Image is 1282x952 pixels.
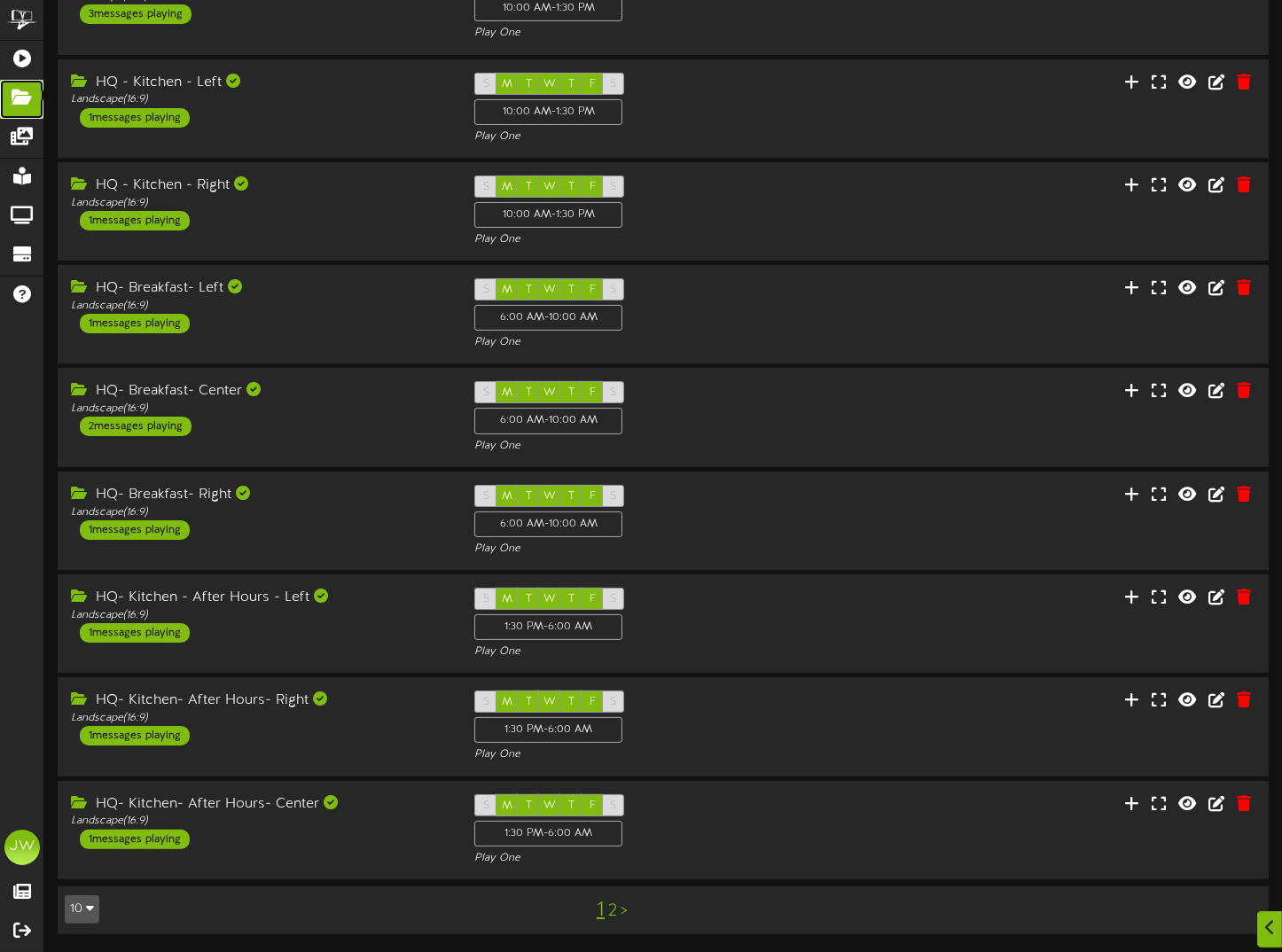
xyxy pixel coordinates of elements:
div: HQ- Kitchen - After Hours - Left [71,588,448,608]
span: M [502,490,512,503]
span: S [483,800,489,812]
div: Landscape ( 16:9 ) [71,196,448,211]
div: Play One [474,129,851,144]
a: 1 [597,899,605,922]
div: Landscape ( 16:9 ) [71,299,448,314]
div: 10:00 AM - 1:30 PM [474,99,622,125]
div: 1 messages playing [80,623,190,643]
div: Play One [474,232,851,247]
span: M [502,386,512,399]
span: F [590,593,596,605]
button: 10 [65,895,99,924]
span: F [590,490,596,503]
span: T [568,696,575,708]
span: S [610,696,616,708]
span: S [483,490,489,503]
div: HQ- Kitchen- After Hours- Center [71,794,448,815]
div: Play One [474,851,851,866]
span: S [610,78,616,90]
div: 3 messages playing [80,4,192,24]
div: 1 messages playing [80,726,190,745]
span: T [568,490,575,503]
div: Play One [474,747,851,762]
span: T [568,800,575,812]
span: T [568,78,575,90]
div: 1 messages playing [80,520,190,540]
div: 1 messages playing [80,108,190,128]
span: T [568,284,575,296]
div: Landscape ( 16:9 ) [71,402,448,417]
span: M [502,284,512,296]
span: M [502,593,512,605]
a: 2 [608,901,617,921]
span: T [526,696,532,708]
span: T [526,490,532,503]
div: Play One [474,335,851,350]
div: 1 messages playing [80,314,190,333]
div: HQ- Kitchen- After Hours- Right [71,691,448,711]
span: W [543,386,556,399]
div: 2 messages playing [80,417,192,436]
span: W [543,78,556,90]
span: T [526,593,532,605]
span: F [590,284,596,296]
span: S [610,181,616,193]
span: S [610,593,616,605]
span: F [590,800,596,812]
div: 1:30 PM - 6:00 AM [474,821,622,847]
span: T [568,181,575,193]
span: W [543,181,556,193]
span: F [590,78,596,90]
span: F [590,386,596,399]
span: M [502,696,512,708]
span: S [483,78,489,90]
div: 1 messages playing [80,211,190,230]
div: 1 messages playing [80,830,190,849]
span: S [483,284,489,296]
span: S [610,386,616,399]
span: T [526,386,532,399]
span: T [526,78,532,90]
span: S [483,181,489,193]
div: HQ - Kitchen - Right [71,176,448,196]
span: W [543,800,556,812]
span: S [483,593,489,605]
span: S [483,696,489,708]
div: Landscape ( 16:9 ) [71,505,448,520]
span: T [568,386,575,399]
div: JW [4,830,40,865]
span: W [543,696,556,708]
span: F [590,696,596,708]
div: HQ- Breakfast- Center [71,381,448,402]
div: HQ- Breakfast- Left [71,278,448,299]
div: HQ - Kitchen - Left [71,73,448,93]
span: T [568,593,575,605]
div: 6:00 AM - 10:00 AM [474,511,622,537]
span: S [610,490,616,503]
div: Play One [474,644,851,659]
div: HQ- Breakfast- Right [71,485,448,505]
div: 6:00 AM - 10:00 AM [474,408,622,433]
div: Play One [474,26,851,41]
span: T [526,800,532,812]
div: 1:30 PM - 6:00 AM [474,717,622,743]
span: M [502,800,512,812]
div: 6:00 AM - 10:00 AM [474,305,622,331]
div: Landscape ( 16:9 ) [71,92,448,107]
a: > [621,901,628,921]
div: 1:30 PM - 6:00 AM [474,614,622,640]
div: Landscape ( 16:9 ) [71,711,448,726]
span: W [543,490,556,503]
span: T [526,181,532,193]
span: T [526,284,532,296]
div: Play One [474,542,851,557]
div: 10:00 AM - 1:30 PM [474,202,622,228]
span: M [502,78,512,90]
span: S [610,284,616,296]
span: S [483,386,489,399]
div: Landscape ( 16:9 ) [71,814,448,829]
div: Play One [474,439,851,454]
div: Landscape ( 16:9 ) [71,608,448,623]
span: W [543,284,556,296]
span: M [502,181,512,193]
